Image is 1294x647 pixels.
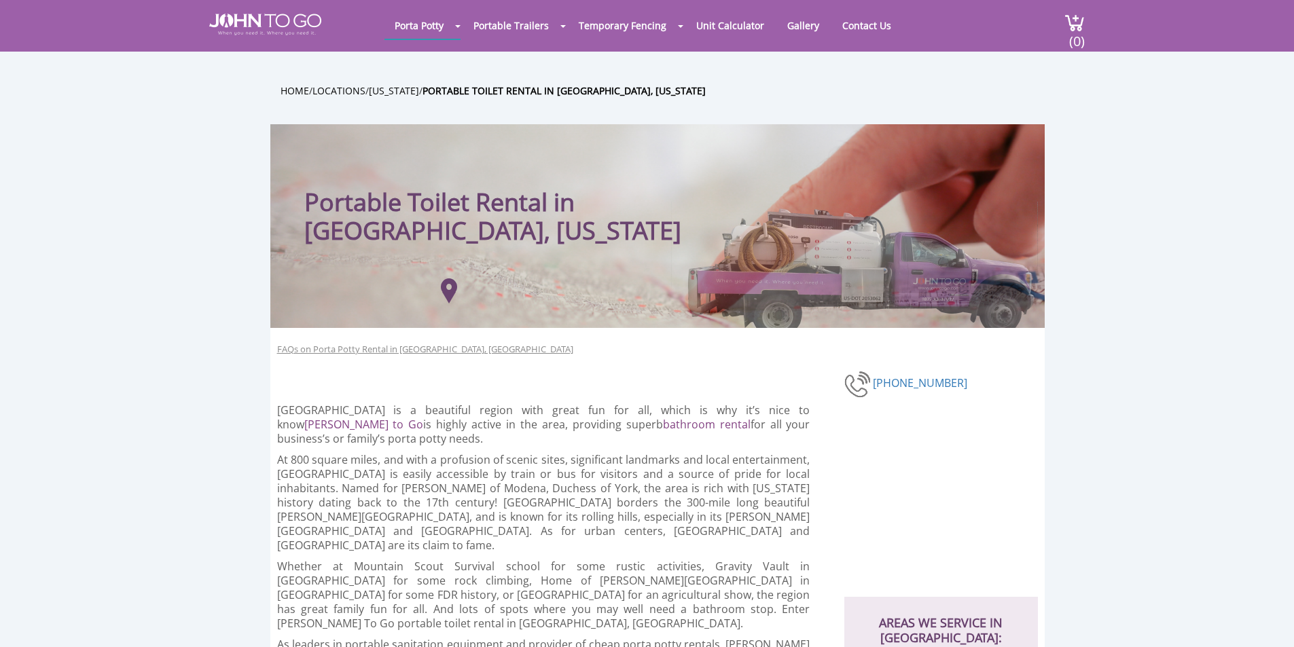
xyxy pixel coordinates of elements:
[304,151,742,245] h1: Portable Toilet Rental in [GEOGRAPHIC_DATA], [US_STATE]
[304,417,424,432] a: [PERSON_NAME] to Go
[463,12,559,39] a: Portable Trailers
[777,12,829,39] a: Gallery
[423,84,706,97] a: Portable Toilet Rental in [GEOGRAPHIC_DATA], [US_STATE]
[832,12,901,39] a: Contact Us
[844,369,873,399] img: phone-number
[277,559,810,631] p: Whether at Mountain Scout Survival school for some rustic activities, Gravity Vault in [GEOGRAPHI...
[686,12,774,39] a: Unit Calculator
[277,403,810,446] p: [GEOGRAPHIC_DATA] is a beautiful region with great fun for all, which is why it’s nice to know is...
[277,453,810,553] p: At 800 square miles, and with a profusion of scenic sites, significant landmarks and local entert...
[873,375,967,390] a: [PHONE_NUMBER]
[312,84,365,97] a: Locations
[671,202,1038,328] img: Truck
[281,83,1055,98] ul: / / /
[369,84,419,97] a: [US_STATE]
[1064,14,1085,32] img: cart a
[209,14,321,35] img: JOHN to go
[1068,21,1085,50] span: (0)
[281,84,309,97] a: Home
[663,417,751,432] a: bathroom rental
[569,12,677,39] a: Temporary Fencing
[858,597,1024,645] h2: AREAS WE SERVICE IN [GEOGRAPHIC_DATA]:
[384,12,454,39] a: Porta Potty
[277,343,573,356] a: FAQs on Porta Potty Rental in [GEOGRAPHIC_DATA], [GEOGRAPHIC_DATA]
